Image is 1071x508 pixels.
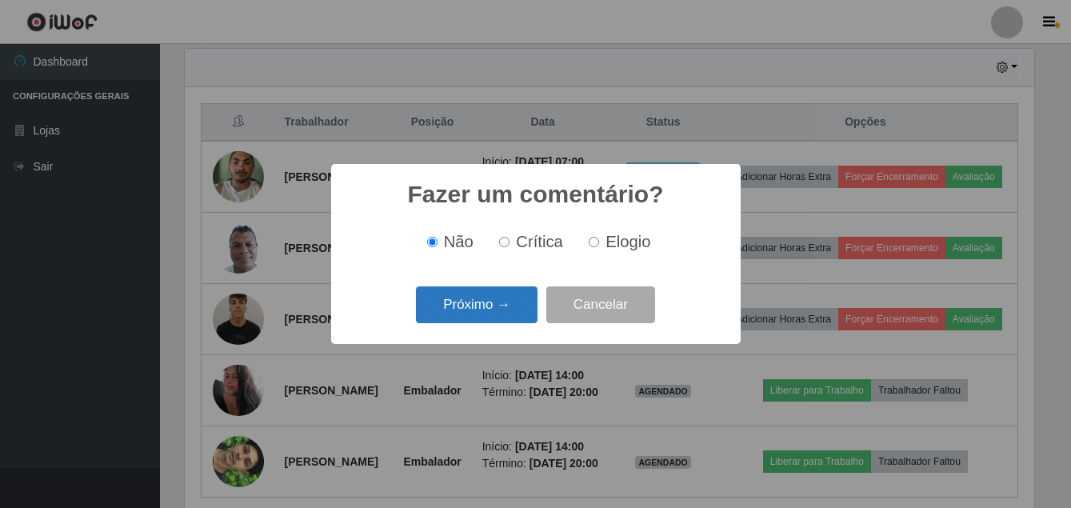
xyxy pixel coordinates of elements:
input: Crítica [499,237,510,247]
input: Não [427,237,438,247]
input: Elogio [589,237,599,247]
span: Elogio [605,233,650,250]
button: Cancelar [546,286,655,324]
h2: Fazer um comentário? [407,180,663,209]
span: Crítica [516,233,563,250]
span: Não [444,233,474,250]
button: Próximo → [416,286,537,324]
